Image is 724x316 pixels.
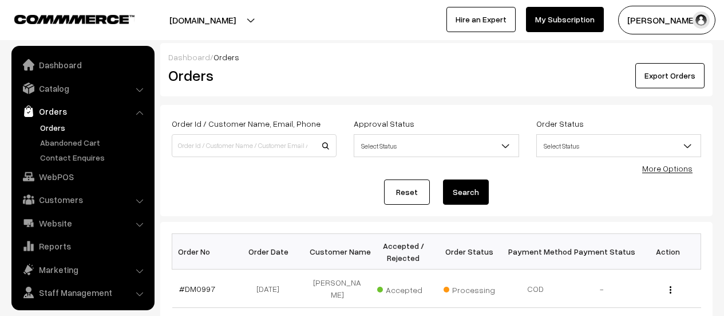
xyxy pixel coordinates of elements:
span: Select Status [537,136,701,156]
a: Orders [14,101,151,122]
th: Payment Status [569,234,635,270]
td: COD [503,270,569,308]
img: Menu [670,286,671,294]
a: Dashboard [14,54,151,75]
th: Order No [172,234,239,270]
button: [DOMAIN_NAME] [129,6,276,34]
span: Processing [444,281,501,296]
a: Staff Management [14,282,151,303]
td: [DATE] [238,270,304,308]
th: Accepted / Rejected [370,234,437,270]
label: Approval Status [354,118,414,130]
a: My Subscription [526,7,604,32]
h2: Orders [168,67,335,84]
img: user [693,11,710,29]
span: Orders [213,52,239,62]
a: COMMMERCE [14,11,114,25]
input: Order Id / Customer Name / Customer Email / Customer Phone [172,134,337,157]
th: Customer Name [304,234,371,270]
th: Order Date [238,234,304,270]
a: Dashboard [168,52,210,62]
a: Marketing [14,259,151,280]
a: More Options [642,163,693,173]
span: Accepted [377,281,434,296]
button: Search [443,180,489,205]
th: Payment Method [503,234,569,270]
button: [PERSON_NAME] [618,6,715,34]
a: Reset [384,180,430,205]
label: Order Id / Customer Name, Email, Phone [172,118,321,130]
div: / [168,51,705,63]
span: Select Status [536,134,701,157]
img: COMMMERCE [14,15,134,24]
label: Order Status [536,118,584,130]
button: Export Orders [635,63,705,88]
a: Customers [14,189,151,210]
a: Reports [14,236,151,256]
a: Catalog [14,78,151,99]
a: Abandoned Cart [37,136,151,149]
a: Orders [37,122,151,134]
a: WebPOS [14,166,151,187]
td: [PERSON_NAME] [304,270,371,308]
span: Select Status [354,136,518,156]
td: - [569,270,635,308]
th: Order Status [437,234,503,270]
th: Action [635,234,701,270]
a: #DM0997 [179,284,215,294]
span: Select Status [354,134,519,157]
a: Website [14,213,151,233]
a: Hire an Expert [446,7,516,32]
a: Contact Enquires [37,151,151,163]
